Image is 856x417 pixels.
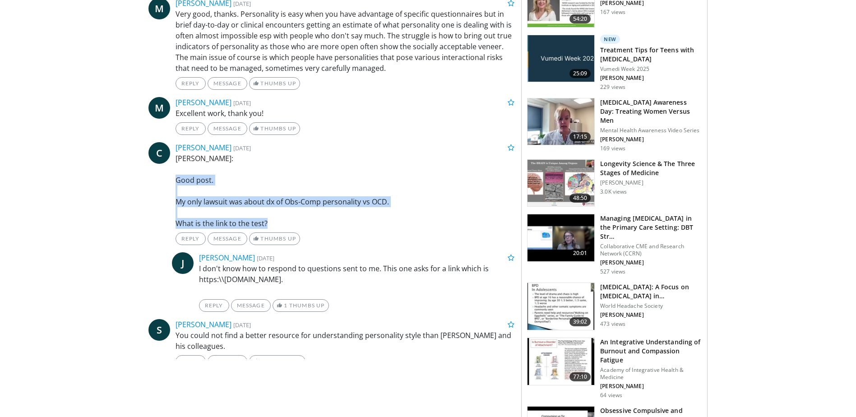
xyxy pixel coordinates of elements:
[208,77,247,90] a: Message
[600,259,702,266] p: [PERSON_NAME]
[176,355,206,368] a: Reply
[176,330,515,352] p: You could not find a better resource for understanding personality style than [PERSON_NAME] and h...
[527,159,702,207] a: 48:50 Longevity Science & The Three Stages of Medicine [PERSON_NAME] 3.0K views
[600,302,702,310] p: World Headache Society
[208,122,247,135] a: Message
[176,122,206,135] a: Reply
[600,35,620,44] p: New
[260,358,264,365] span: 1
[199,299,229,312] a: Reply
[527,160,594,207] img: 44202b31-858d-4d3e-adc4-10d20c26ac90.150x105_q85_crop-smart_upscale.jpg
[600,338,702,365] h3: An Integrative Understanding of Burnout and Compassion Fatigue
[148,97,170,119] a: M
[600,268,625,275] p: 527 views
[249,232,300,245] a: Thumbs Up
[176,232,206,245] a: Reply
[148,319,170,341] a: S
[527,338,594,385] img: d5df18a9-88ee-4dc1-b9eb-7061ea030dc7.150x105_q85_crop-smart_upscale.jpg
[600,243,702,257] p: Collaborative CME and Research Network (CCRN)
[569,69,591,78] span: 25:09
[231,299,271,312] a: Message
[257,254,274,262] small: [DATE]
[600,74,702,82] p: [PERSON_NAME]
[176,153,515,229] p: [PERSON_NAME]: Good post. My only lawsuit was about dx of Obs-Comp personality vs OCD. What is th...
[249,355,305,368] a: 1 Thumbs Up
[569,194,591,203] span: 48:50
[600,83,625,91] p: 229 views
[284,302,287,309] span: 1
[600,136,702,143] p: [PERSON_NAME]
[208,232,247,245] a: Message
[176,320,231,329] a: [PERSON_NAME]
[176,108,515,119] p: Excellent work, thank you!
[569,14,591,23] span: 54:20
[600,159,702,177] h3: Longevity Science & The Three Stages of Medicine
[600,320,625,328] p: 473 views
[600,46,702,64] h3: Treatment Tips for Teens with [MEDICAL_DATA]
[148,142,170,164] a: C
[176,97,231,107] a: [PERSON_NAME]
[527,283,702,330] a: 39:02 [MEDICAL_DATA]: A Focus on [MEDICAL_DATA] in… World Headache Society [PERSON_NAME] 473 views
[233,144,251,152] small: [DATE]
[208,355,247,368] a: Message
[527,98,594,145] img: c646513c-fac8-493f-bcbb-ef680fbe4b4d.150x105_q85_crop-smart_upscale.jpg
[600,98,702,125] h3: [MEDICAL_DATA] Awareness Day: Treating Women Versus Men
[600,383,702,390] p: [PERSON_NAME]
[233,99,251,107] small: [DATE]
[527,283,594,330] img: 4fe63422-4ae9-46bf-af52-59e98d915f59.150x105_q85_crop-smart_upscale.jpg
[249,77,300,90] a: Thumbs Up
[569,132,591,141] span: 17:15
[569,372,591,381] span: 77:10
[249,122,300,135] a: Thumbs Up
[233,321,251,329] small: [DATE]
[600,127,702,134] p: Mental Health Awareness Video Series
[600,179,702,186] p: [PERSON_NAME]
[600,311,702,319] p: [PERSON_NAME]
[569,317,591,326] span: 39:02
[527,214,594,261] img: ea4fda3a-75ee-492b-aac5-8ea0e6e7fb3c.150x105_q85_crop-smart_upscale.jpg
[600,366,702,381] p: Academy of Integrative Health & Medicine
[172,252,194,274] a: J
[600,145,625,152] p: 169 views
[527,338,702,399] a: 77:10 An Integrative Understanding of Burnout and Compassion Fatigue Academy of Integrative Healt...
[176,143,231,153] a: [PERSON_NAME]
[600,9,625,16] p: 167 views
[199,263,515,296] p: I don't know how to respond to questions sent to me. This one asks for a link which is https:\\[D...
[527,35,594,82] img: 316a675f-ed7e-43ca-99d5-43dc7a166faa.jpg.150x105_q85_crop-smart_upscale.jpg
[527,98,702,152] a: 17:15 [MEDICAL_DATA] Awareness Day: Treating Women Versus Men Mental Health Awareness Video Serie...
[199,253,255,263] a: [PERSON_NAME]
[600,188,627,195] p: 3.0K views
[600,283,702,301] h3: [MEDICAL_DATA]: A Focus on [MEDICAL_DATA] in…
[600,392,622,399] p: 64 views
[527,214,702,275] a: 20:01 Managing [MEDICAL_DATA] in the Primary Care Setting: DBT Str… Collaborative CME and Researc...
[176,9,515,74] p: Very good, thanks. Personality is easy when you have advantage of specific questionnaires but in ...
[527,35,702,91] a: 25:09 New Treatment Tips for Teens with [MEDICAL_DATA] Vumedi Week 2025 [PERSON_NAME] 229 views
[569,249,591,258] span: 20:01
[176,77,206,90] a: Reply
[273,299,329,312] a: 1 Thumbs Up
[600,65,702,73] p: Vumedi Week 2025
[600,214,702,241] h3: Managing [MEDICAL_DATA] in the Primary Care Setting: DBT Str…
